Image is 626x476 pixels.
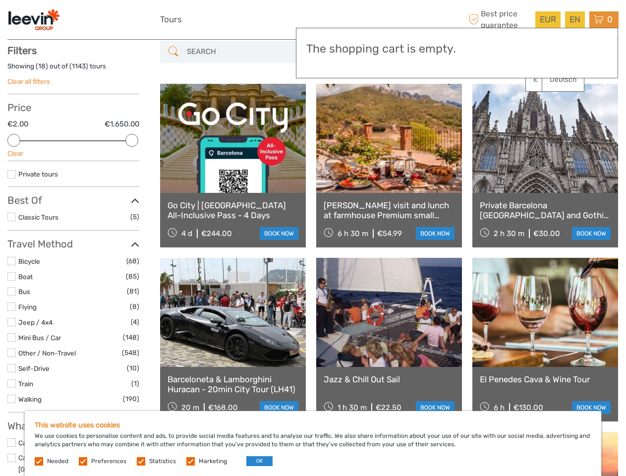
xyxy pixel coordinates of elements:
span: (4) [131,316,139,328]
a: El Penedes Cava & Wine Tour [480,374,611,384]
a: Mini Bus / Car [18,334,61,342]
span: (148) [123,332,139,343]
span: (548) [122,347,139,358]
a: book now [260,227,298,240]
div: €244.00 [201,229,232,238]
a: Private tours [18,170,58,178]
a: [PERSON_NAME] visit and lunch at farmhouse Premium small group from [GEOGRAPHIC_DATA] [324,200,455,221]
a: Jazz & Chill Out Sail [324,374,455,384]
strong: Filters [7,45,37,57]
span: Best price guarantee [466,8,533,30]
a: Classic Tours [18,213,58,221]
label: Needed [47,457,68,466]
a: Clear all filters [7,77,50,85]
span: (8) [130,301,139,312]
label: 18 [38,61,46,71]
div: Clear [7,149,139,158]
label: €1,650.00 [105,119,139,129]
div: EN [565,11,585,28]
a: book now [416,401,455,414]
div: €22.50 [376,403,401,412]
a: Self-Drive [18,364,50,372]
span: EUR [540,14,556,24]
a: book now [572,227,611,240]
span: (190) [123,393,139,405]
label: 1143 [72,61,86,71]
button: OK [246,456,273,466]
span: (85) [126,271,139,282]
a: Camp Nou - F.C. [GEOGRAPHIC_DATA] [18,454,86,473]
span: 2 h 30 m [494,229,524,238]
label: Marketing [199,457,227,466]
a: Caminito del Rey [18,439,70,447]
a: Private Barcelona [GEOGRAPHIC_DATA] and Gothic Quarter Walking Tour (HD) [480,200,611,221]
div: We use cookies to personalise content and ads, to provide social media features and to analyse ou... [25,411,601,476]
div: €130.00 [513,403,543,412]
a: book now [260,401,298,414]
a: book now [416,227,455,240]
input: SEARCH [183,43,301,60]
a: £ [526,71,560,89]
h3: The shopping cart is empty. [306,42,608,56]
a: Deutsch [542,71,584,89]
div: €168.00 [208,403,238,412]
a: Walking [18,395,42,403]
img: 2738-5ad51e34-f852-4b93-87d8-a2d8bf44d109_logo_small.png [7,7,60,32]
span: 1 h 30 m [338,403,367,412]
div: Showing ( ) out of ( ) tours [7,61,139,77]
span: 4 d [181,229,192,238]
p: We're away right now. Please check back later! [14,17,112,25]
span: (68) [126,255,139,267]
a: Barceloneta & Lamborghini Huracan - 20min City Tour (LH41) [168,374,298,395]
a: Other / Non-Travel [18,349,76,357]
a: Bus [18,288,30,296]
div: €54.99 [377,229,402,238]
label: Statistics [149,457,176,466]
span: (81) [127,286,139,297]
h3: What do you want to see? [7,420,139,432]
button: Open LiveChat chat widget [114,15,126,27]
a: Bicycle [18,257,40,265]
a: Go City | [GEOGRAPHIC_DATA] All-Inclusive Pass - 4 Days [168,200,298,221]
h5: This website uses cookies [35,421,591,429]
a: Jeep / 4x4 [18,318,53,326]
a: Tours [160,12,182,27]
span: (5) [130,211,139,223]
a: Train [18,380,33,388]
h3: Price [7,102,139,114]
label: Preferences [91,457,126,466]
h3: Best Of [7,194,139,206]
span: (1) [131,378,139,389]
label: €2.00 [7,119,28,129]
a: Flying [18,303,37,311]
div: €30.00 [533,229,560,238]
span: (10) [127,362,139,374]
span: 6 h [494,403,505,412]
span: 6 h 30 m [338,229,368,238]
a: book now [572,401,611,414]
span: 0 [606,14,614,24]
span: 20 m [181,403,199,412]
h3: Travel Method [7,238,139,250]
a: Boat [18,273,33,281]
